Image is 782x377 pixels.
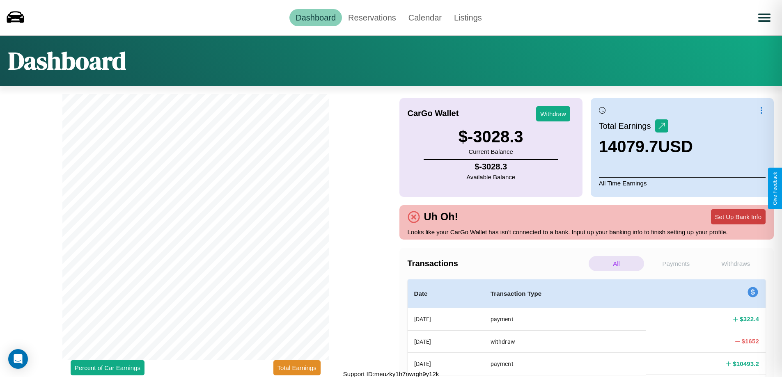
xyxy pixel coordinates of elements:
p: Current Balance [459,146,523,157]
p: Payments [648,256,704,271]
button: Set Up Bank Info [711,209,766,224]
div: Open Intercom Messenger [8,349,28,369]
p: All Time Earnings [599,177,766,189]
p: Total Earnings [599,119,655,133]
th: withdraw [484,330,646,352]
button: Open menu [753,6,776,29]
th: [DATE] [408,308,484,331]
th: payment [484,353,646,375]
h4: Date [414,289,477,299]
h4: CarGo Wallet [408,109,459,118]
a: Listings [448,9,488,26]
h4: $ 322.4 [740,315,759,323]
p: Withdraws [708,256,764,271]
h4: Transactions [408,259,587,268]
h4: Uh Oh! [420,211,462,223]
p: Looks like your CarGo Wallet has isn't connected to a bank. Input up your banking info to finish ... [408,226,766,238]
button: Withdraw [536,106,570,121]
h4: $ 1652 [742,337,759,345]
p: All [589,256,644,271]
button: Percent of Car Earnings [71,360,144,375]
a: Reservations [342,9,402,26]
th: [DATE] [408,353,484,375]
a: Calendar [402,9,448,26]
h4: $ 10493.2 [733,359,759,368]
th: [DATE] [408,330,484,352]
a: Dashboard [289,9,342,26]
h1: Dashboard [8,44,126,78]
button: Total Earnings [273,360,321,375]
h4: $ -3028.3 [466,162,515,171]
th: payment [484,308,646,331]
h3: 14079.7 USD [599,137,693,156]
h3: $ -3028.3 [459,128,523,146]
h4: Transaction Type [491,289,640,299]
div: Give Feedback [772,172,778,205]
p: Available Balance [466,171,515,183]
